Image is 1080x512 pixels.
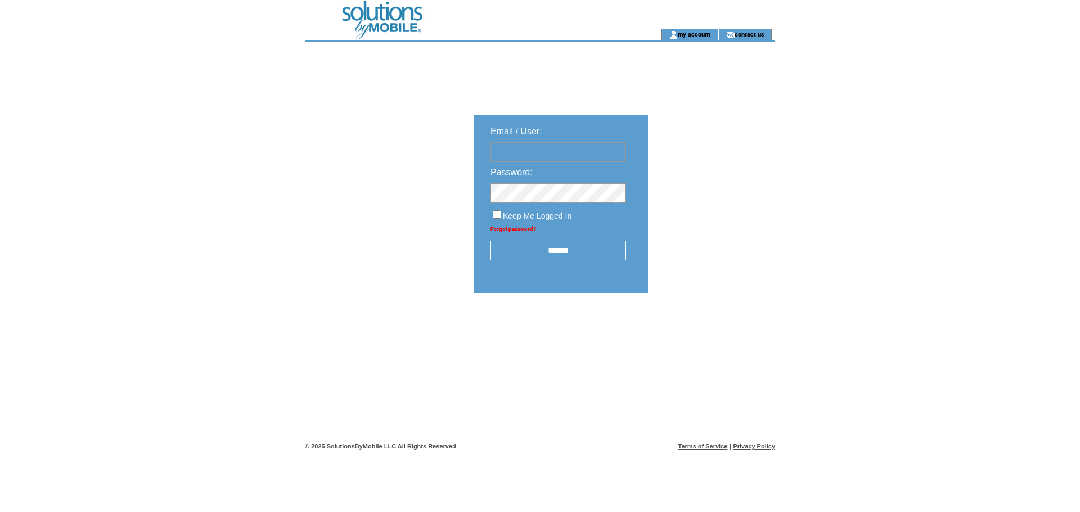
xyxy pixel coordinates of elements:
a: Privacy Policy [733,443,775,450]
span: © 2025 SolutionsByMobile LLC All Rights Reserved [305,443,456,450]
img: contact_us_icon.gif;jsessionid=9F3069DDBA042295D9EF85CEBF7370F9 [726,30,735,39]
span: Email / User: [490,126,542,136]
a: my account [678,30,710,38]
span: Password: [490,167,533,177]
a: contact us [735,30,764,38]
a: Terms of Service [678,443,728,450]
img: transparent.png;jsessionid=9F3069DDBA042295D9EF85CEBF7370F9 [681,321,737,336]
img: account_icon.gif;jsessionid=9F3069DDBA042295D9EF85CEBF7370F9 [669,30,678,39]
span: Keep Me Logged In [503,211,571,220]
span: | [730,443,731,450]
a: Forgot password? [490,226,536,232]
